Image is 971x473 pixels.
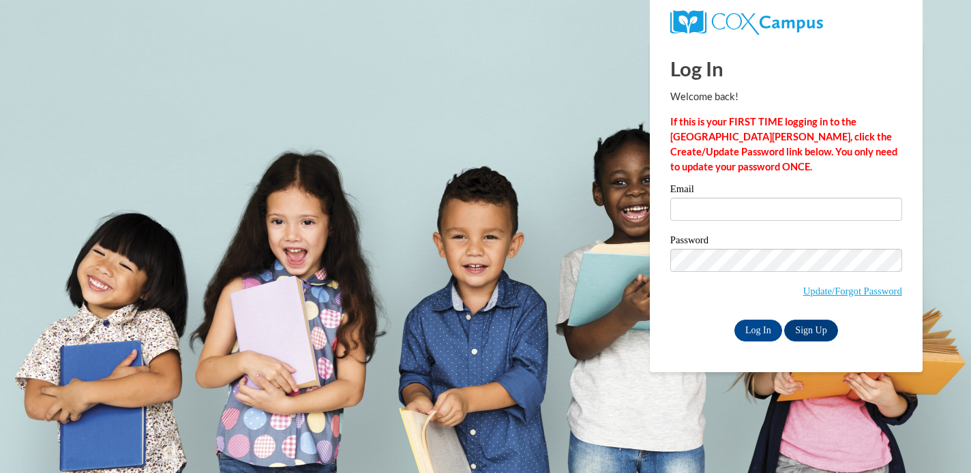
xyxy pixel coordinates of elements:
[784,320,837,341] a: Sign Up
[670,116,897,172] strong: If this is your FIRST TIME logging in to the [GEOGRAPHIC_DATA][PERSON_NAME], click the Create/Upd...
[734,320,782,341] input: Log In
[670,184,902,198] label: Email
[670,235,902,249] label: Password
[670,10,823,35] img: COX Campus
[670,55,902,82] h1: Log In
[670,89,902,104] p: Welcome back!
[670,10,902,35] a: COX Campus
[803,286,902,296] a: Update/Forgot Password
